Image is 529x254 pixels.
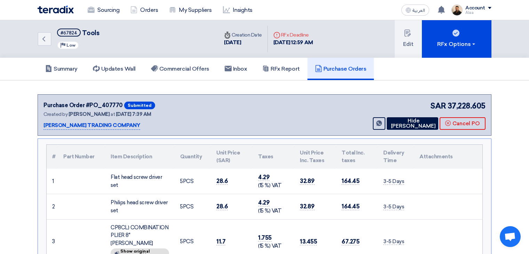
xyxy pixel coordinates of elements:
a: Insights [217,2,258,18]
span: 5 [180,204,183,210]
span: 3-5 Days [383,238,404,245]
div: (15 %) VAT [258,182,289,190]
span: 164.45 [342,177,359,185]
h5: Inbox [225,65,247,72]
h5: Tools [57,29,99,37]
span: 32.89 [300,203,315,210]
th: Part Number [58,145,105,169]
th: Item Description [105,145,175,169]
div: Philips head screw driver set [111,199,169,214]
a: Orders [125,2,163,18]
a: Commercial Offers [143,58,217,80]
img: Teradix logo [38,6,74,14]
span: at [111,111,115,117]
h5: Purchase Orders [315,65,367,72]
h5: RFx Report [262,65,299,72]
th: Attachments [414,145,482,169]
span: 28.6 [216,177,228,185]
a: Updates Wall [85,58,143,80]
span: Tools [82,29,99,37]
h5: Updates Wall [93,65,136,72]
span: 37,228.605 [448,100,486,112]
th: Quantity [175,145,211,169]
div: Account [465,5,485,11]
div: [DATE] [224,39,262,47]
div: Alaa [465,11,491,15]
span: [PERSON_NAME] [69,111,110,117]
span: Created by [43,111,67,117]
p: [PERSON_NAME] TRADING COMPANY [43,121,140,130]
button: RFx Options [422,20,491,58]
a: Summary [38,58,85,80]
div: (15 %) VAT [258,207,289,215]
span: [DATE] 7:39 AM [116,111,151,117]
span: 28.6 [216,203,228,210]
span: 13.455 [300,238,317,245]
td: 2 [47,194,58,219]
div: #67824 [61,31,77,35]
span: 5 [180,178,183,184]
a: My Suppliers [163,2,217,18]
div: Creation Date [224,31,262,39]
span: SAR [430,100,446,112]
div: Purchase Order #PO_407770 [43,101,123,110]
th: Taxes [253,145,294,169]
div: CP8CL) COMBINATION PLIER 8" [PERSON_NAME] [111,224,169,247]
span: العربية [412,8,425,13]
div: [DATE] 12:59 AM [273,39,313,47]
div: (15 %) VAT [258,242,289,250]
th: Unit Price Inc. Taxes [294,145,336,169]
span: 1.755 [258,234,272,241]
a: RFx Report [255,58,307,80]
span: 3-5 Days [383,204,404,210]
h5: Commercial Offers [151,65,209,72]
div: Flat head screw driver set [111,173,169,189]
span: Low [66,43,75,48]
button: Cancel PO [440,117,486,130]
div: RFx Options [437,40,476,48]
a: Purchase Orders [307,58,374,80]
span: 4.29 [258,199,270,206]
div: Open chat [500,226,521,247]
button: Hide [PERSON_NAME] [387,117,438,130]
button: العربية [401,5,429,16]
img: MAA_1717931611039.JPG [451,5,463,16]
a: Sourcing [82,2,125,18]
span: 32.89 [300,177,315,185]
th: Total Inc. taxes [336,145,378,169]
h5: Summary [45,65,78,72]
span: 3-5 Days [383,178,404,185]
td: PCS [175,194,211,219]
td: 1 [47,169,58,194]
th: # [47,145,58,169]
span: 164.45 [342,203,359,210]
button: Edit [395,20,422,58]
th: Unit Price (SAR) [211,145,253,169]
a: Inbox [217,58,255,80]
span: 11.7 [216,238,225,245]
td: PCS [175,169,211,194]
span: Submitted [124,102,155,109]
span: 67.275 [342,238,359,245]
span: 4.29 [258,174,270,181]
span: 5 [180,238,183,245]
div: RFx Deadline [273,31,313,39]
th: Delivery Time [378,145,414,169]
